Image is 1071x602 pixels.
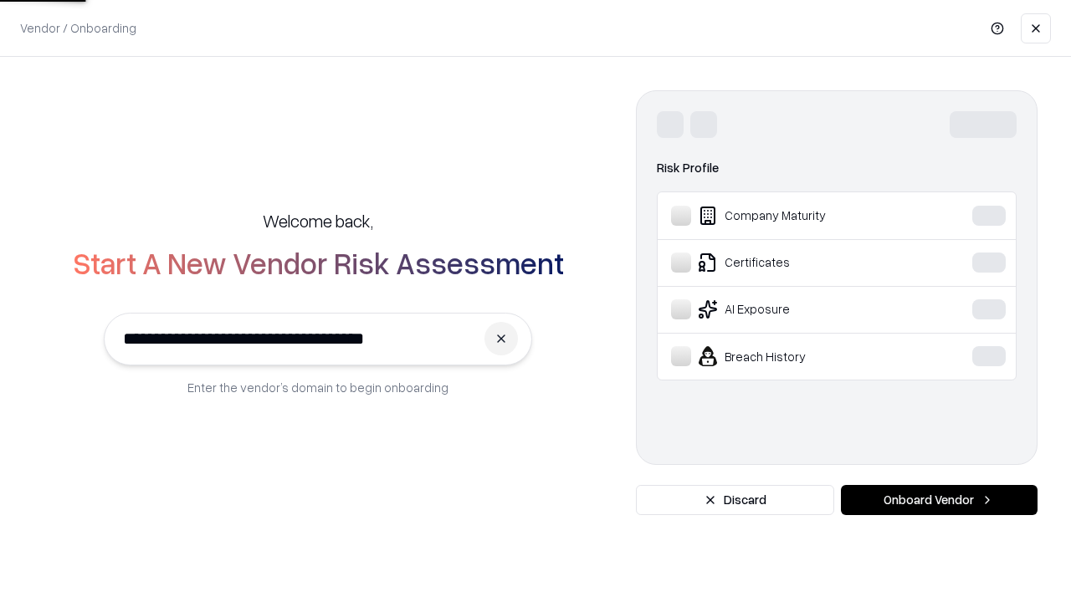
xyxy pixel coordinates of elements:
button: Onboard Vendor [841,485,1038,515]
div: Certificates [671,253,921,273]
div: Risk Profile [657,158,1017,178]
p: Vendor / Onboarding [20,19,136,37]
h5: Welcome back, [263,209,373,232]
h2: Start A New Vendor Risk Assessment [73,246,564,279]
button: Discard [636,485,834,515]
p: Enter the vendor’s domain to begin onboarding [187,379,448,396]
div: AI Exposure [671,299,921,319]
div: Breach History [671,346,921,366]
div: Company Maturity [671,206,921,226]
